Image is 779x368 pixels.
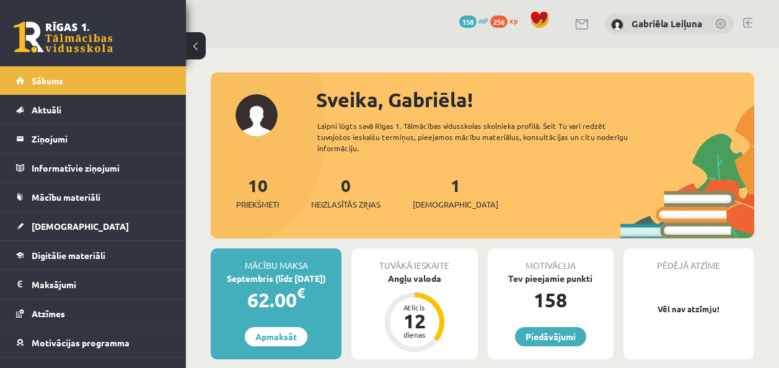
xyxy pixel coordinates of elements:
span: € [297,284,305,302]
div: Sveika, Gabriēla! [316,85,754,115]
a: Angļu valoda Atlicis 12 dienas [351,272,477,354]
a: Piedāvājumi [515,327,586,346]
a: Atzīmes [16,299,170,328]
a: Sākums [16,66,170,95]
a: 256 xp [490,15,524,25]
a: 158 mP [459,15,488,25]
div: Angļu valoda [351,272,477,285]
img: Gabriēla Leiļuna [611,19,623,31]
div: 12 [396,311,433,331]
div: Motivācija [488,248,614,272]
span: Motivācijas programma [32,337,130,348]
a: 1[DEMOGRAPHIC_DATA] [413,174,498,211]
legend: Informatīvie ziņojumi [32,154,170,182]
div: Pēdējā atzīme [623,248,754,272]
a: Ziņojumi [16,125,170,153]
span: Digitālie materiāli [32,250,105,261]
span: 158 [459,15,477,28]
div: Septembris (līdz [DATE]) [211,272,341,285]
span: Atzīmes [32,308,65,319]
a: Motivācijas programma [16,328,170,357]
a: [DEMOGRAPHIC_DATA] [16,212,170,240]
span: [DEMOGRAPHIC_DATA] [413,198,498,211]
a: Aktuāli [16,95,170,124]
div: dienas [396,331,433,338]
a: 10Priekšmeti [236,174,279,211]
div: Atlicis [396,304,433,311]
div: Laipni lūgts savā Rīgas 1. Tālmācības vidusskolas skolnieka profilā. Šeit Tu vari redzēt tuvojošo... [317,120,643,154]
div: Tev pieejamie punkti [488,272,614,285]
span: Mācību materiāli [32,191,100,203]
a: Mācību materiāli [16,183,170,211]
a: Rīgas 1. Tālmācības vidusskola [14,22,113,53]
span: Aktuāli [32,104,61,115]
a: Informatīvie ziņojumi [16,154,170,182]
span: mP [478,15,488,25]
div: 62.00 [211,285,341,315]
span: Neizlasītās ziņas [311,198,381,211]
a: Maksājumi [16,270,170,299]
span: Sākums [32,75,63,86]
div: Tuvākā ieskaite [351,248,477,272]
a: 0Neizlasītās ziņas [311,174,381,211]
p: Vēl nav atzīmju! [630,303,748,315]
a: Apmaksāt [245,327,307,346]
div: Mācību maksa [211,248,341,272]
a: Gabriēla Leiļuna [632,17,702,30]
span: [DEMOGRAPHIC_DATA] [32,221,129,232]
div: 158 [488,285,614,315]
legend: Ziņojumi [32,125,170,153]
span: xp [509,15,517,25]
legend: Maksājumi [32,270,170,299]
span: 256 [490,15,508,28]
a: Digitālie materiāli [16,241,170,269]
span: Priekšmeti [236,198,279,211]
